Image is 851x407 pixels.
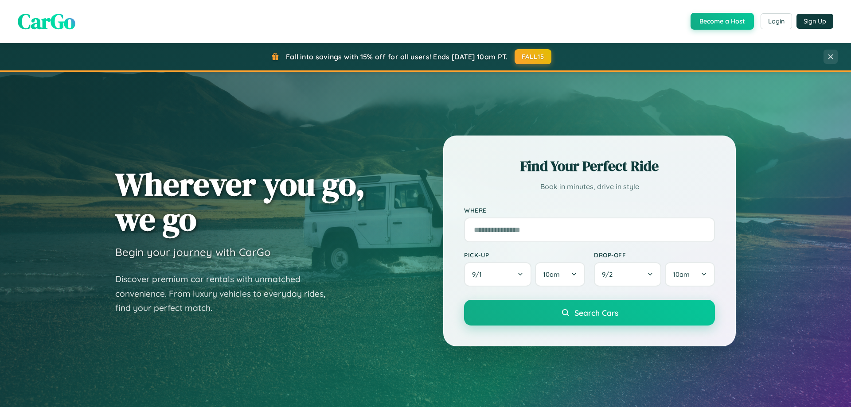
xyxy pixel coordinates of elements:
[602,270,617,279] span: 9 / 2
[543,270,560,279] span: 10am
[761,13,792,29] button: Login
[115,245,271,259] h3: Begin your journey with CarGo
[574,308,618,318] span: Search Cars
[515,49,552,64] button: FALL15
[464,251,585,259] label: Pick-up
[464,206,715,214] label: Where
[464,262,531,287] button: 9/1
[665,262,715,287] button: 10am
[594,262,661,287] button: 9/2
[115,167,365,236] h1: Wherever you go, we go
[594,251,715,259] label: Drop-off
[115,272,337,315] p: Discover premium car rentals with unmatched convenience. From luxury vehicles to everyday rides, ...
[472,270,486,279] span: 9 / 1
[673,270,690,279] span: 10am
[796,14,833,29] button: Sign Up
[535,262,585,287] button: 10am
[464,156,715,176] h2: Find Your Perfect Ride
[286,52,508,61] span: Fall into savings with 15% off for all users! Ends [DATE] 10am PT.
[691,13,754,30] button: Become a Host
[18,7,75,36] span: CarGo
[464,300,715,326] button: Search Cars
[464,180,715,193] p: Book in minutes, drive in style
